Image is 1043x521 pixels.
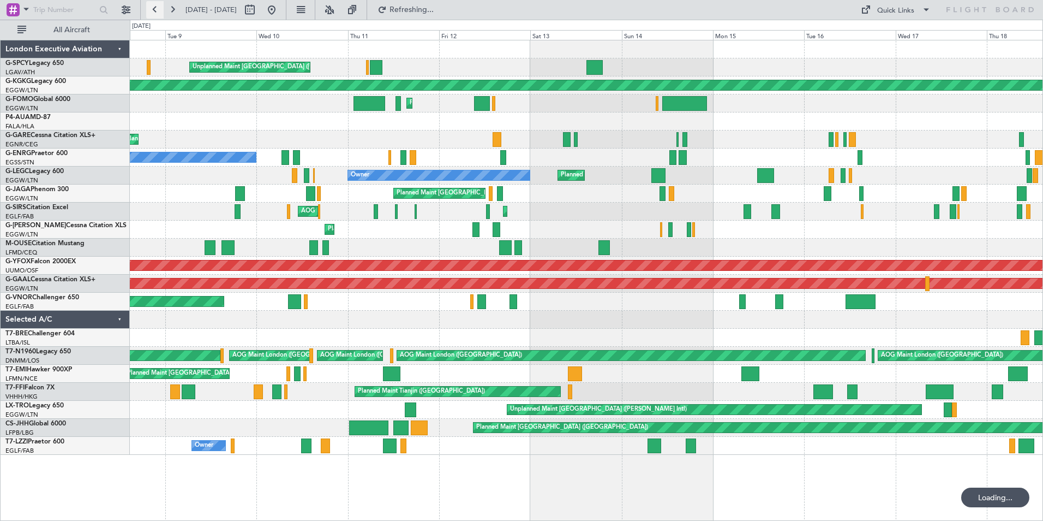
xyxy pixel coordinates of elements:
[5,204,26,211] span: G-SIRS
[5,258,31,265] span: G-YFOX
[506,203,678,220] div: Planned Maint [GEOGRAPHIC_DATA] ([GEOGRAPHIC_DATA])
[5,330,28,337] span: T7-BRE
[5,68,35,76] a: LGAV/ATH
[351,167,369,183] div: Owner
[389,6,435,14] span: Refreshing...
[5,96,70,103] a: G-FOMOGlobal 6000
[5,114,30,121] span: P4-AUA
[5,393,38,401] a: VHHH/HKG
[530,30,621,40] div: Sat 13
[5,204,68,211] a: G-SIRSCitation Excel
[5,248,37,257] a: LFMD/CEQ
[28,26,115,34] span: All Aircraft
[256,30,347,40] div: Wed 10
[5,104,38,113] a: EGGW/LTN
[12,21,118,39] button: All Aircraft
[5,96,33,103] span: G-FOMO
[5,60,64,67] a: G-SPCYLegacy 650
[881,347,1003,364] div: AOG Maint London ([GEOGRAPHIC_DATA])
[5,78,66,85] a: G-KGKGLegacy 600
[5,384,25,391] span: T7-FFI
[301,203,384,220] div: AOG Maint [PERSON_NAME]
[5,276,95,283] a: G-GAALCessna Citation XLS+
[165,30,256,40] div: Tue 9
[510,401,687,418] div: Unplanned Maint [GEOGRAPHIC_DATA] ([PERSON_NAME] Intl)
[622,30,713,40] div: Sun 14
[5,212,34,221] a: EGLF/FAB
[561,167,733,183] div: Planned Maint [GEOGRAPHIC_DATA] ([GEOGRAPHIC_DATA])
[5,168,64,175] a: G-LEGCLegacy 600
[5,186,31,193] span: G-JAGA
[5,150,68,157] a: G-ENRGPraetor 600
[5,122,34,131] a: FALA/HLA
[896,30,987,40] div: Wed 17
[127,365,231,382] div: Planned Maint [GEOGRAPHIC_DATA]
[5,402,64,409] a: LX-TROLegacy 650
[5,114,51,121] a: P4-AUAMD-87
[5,439,28,445] span: T7-LZZI
[5,339,30,347] a: LTBA/ISL
[5,384,55,391] a: T7-FFIFalcon 7X
[5,294,32,301] span: G-VNOR
[5,411,38,419] a: EGGW/LTN
[320,347,442,364] div: AOG Maint London ([GEOGRAPHIC_DATA])
[5,303,34,311] a: EGLF/FAB
[5,366,27,373] span: T7-EMI
[5,421,29,427] span: CS-JHH
[5,439,64,445] a: T7-LZZIPraetor 600
[5,132,31,139] span: G-GARE
[5,60,29,67] span: G-SPCY
[5,421,66,427] a: CS-JHHGlobal 6000
[5,294,79,301] a: G-VNORChallenger 650
[195,437,213,454] div: Owner
[5,86,38,94] a: EGGW/LTN
[132,22,151,31] div: [DATE]
[5,230,38,239] a: EGGW/LTN
[5,285,38,293] a: EGGW/LTN
[5,78,31,85] span: G-KGKG
[5,240,32,247] span: M-OUSE
[877,5,914,16] div: Quick Links
[358,383,485,400] div: Planned Maint Tianjin ([GEOGRAPHIC_DATA])
[410,95,582,111] div: Planned Maint [GEOGRAPHIC_DATA] ([GEOGRAPHIC_DATA])
[5,150,31,157] span: G-ENRG
[713,30,804,40] div: Mon 15
[328,221,500,238] div: Planned Maint [GEOGRAPHIC_DATA] ([GEOGRAPHIC_DATA])
[804,30,895,40] div: Tue 16
[5,194,38,203] a: EGGW/LTN
[961,488,1029,507] div: Loading...
[5,158,34,167] a: EGSS/STN
[33,2,96,18] input: Trip Number
[5,429,34,437] a: LFPB/LBG
[5,186,69,193] a: G-JAGAPhenom 300
[855,1,936,19] button: Quick Links
[5,258,76,265] a: G-YFOXFalcon 2000EX
[5,348,71,355] a: T7-N1960Legacy 650
[439,30,530,40] div: Fri 12
[5,267,38,275] a: UUMO/OSF
[397,185,568,202] div: Planned Maint [GEOGRAPHIC_DATA] ([GEOGRAPHIC_DATA])
[5,240,85,247] a: M-OUSECitation Mustang
[5,447,34,455] a: EGLF/FAB
[5,348,36,355] span: T7-N1960
[5,357,39,365] a: DNMM/LOS
[5,222,66,229] span: G-[PERSON_NAME]
[5,375,38,383] a: LFMN/NCE
[5,222,127,229] a: G-[PERSON_NAME]Cessna Citation XLS
[193,59,369,75] div: Unplanned Maint [GEOGRAPHIC_DATA] ([PERSON_NAME] Intl)
[5,168,29,175] span: G-LEGC
[232,347,355,364] div: AOG Maint London ([GEOGRAPHIC_DATA])
[5,132,95,139] a: G-GARECessna Citation XLS+
[5,276,31,283] span: G-GAAL
[5,366,72,373] a: T7-EMIHawker 900XP
[5,140,38,149] a: EGNR/CEG
[185,5,237,15] span: [DATE] - [DATE]
[400,347,522,364] div: AOG Maint London ([GEOGRAPHIC_DATA])
[348,30,439,40] div: Thu 11
[476,419,648,436] div: Planned Maint [GEOGRAPHIC_DATA] ([GEOGRAPHIC_DATA])
[373,1,438,19] button: Refreshing...
[5,402,29,409] span: LX-TRO
[5,330,75,337] a: T7-BREChallenger 604
[5,176,38,185] a: EGGW/LTN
